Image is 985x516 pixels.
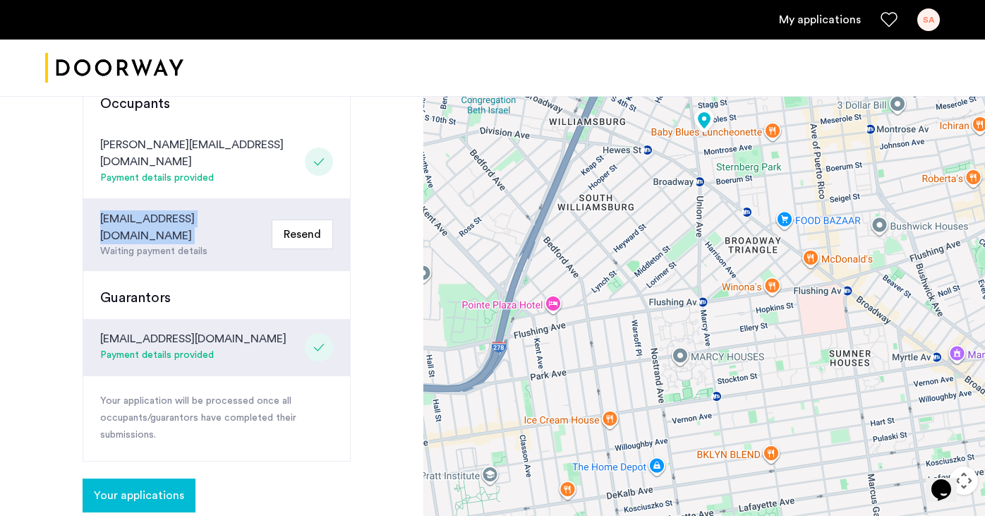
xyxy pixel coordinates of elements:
[94,487,184,504] span: Your applications
[100,347,286,364] div: Payment details provided
[45,42,183,95] img: logo
[779,11,861,28] a: My application
[100,393,333,444] p: Your application will be processed once all occupants/guarantors have completed their submissions.
[83,490,195,501] cazamio-button: Go to application
[100,94,333,114] h3: Occupants
[100,288,333,308] h3: Guarantors
[100,136,299,170] div: [PERSON_NAME][EMAIL_ADDRESS][DOMAIN_NAME]
[100,244,266,259] div: Waiting payment details
[917,8,940,31] div: SA
[926,460,971,502] iframe: chat widget
[881,11,898,28] a: Favorites
[83,479,195,512] button: button
[100,210,266,244] div: [EMAIL_ADDRESS][DOMAIN_NAME]
[272,220,333,249] button: Resend Email
[100,330,286,347] div: [EMAIL_ADDRESS][DOMAIN_NAME]
[100,170,299,187] div: Payment details provided
[45,42,183,95] a: Cazamio logo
